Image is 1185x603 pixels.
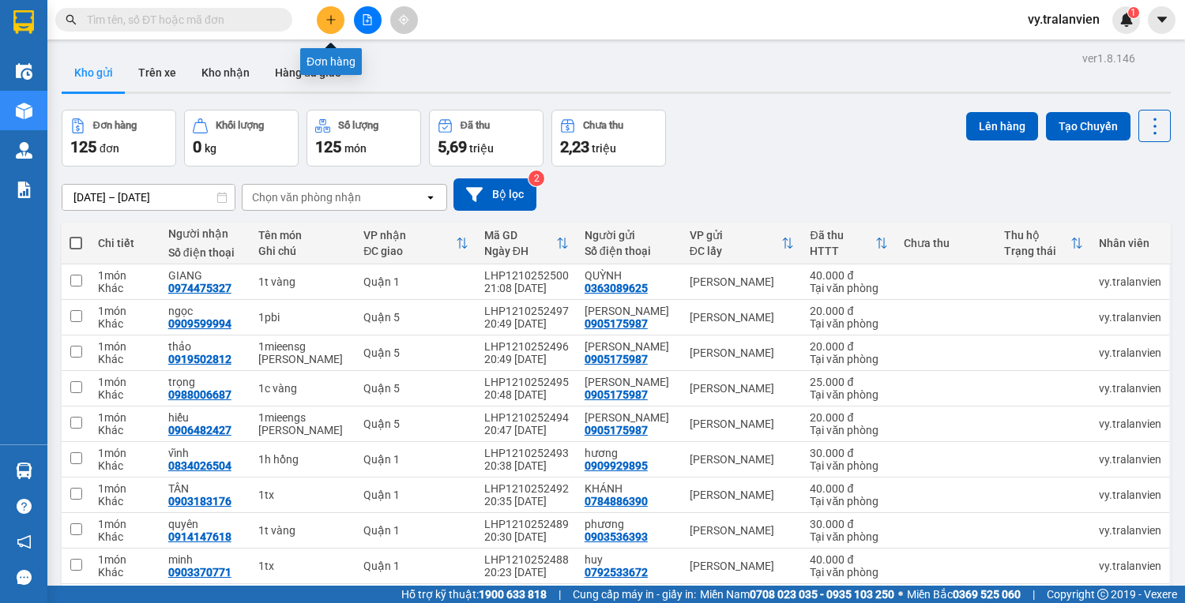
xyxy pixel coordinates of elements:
div: 0906482427 [168,424,231,436]
th: Toggle SortBy [682,223,803,264]
div: ver 1.8.146 [1082,50,1135,67]
div: Quận 1 [363,453,468,466]
div: 20:38 [DATE] [484,459,569,472]
span: Miền Bắc [907,586,1021,603]
div: [PERSON_NAME] [690,524,795,537]
div: vy.tralanvien [1099,275,1161,288]
div: 25.000 đ [810,376,887,388]
div: Khác [98,566,152,579]
div: 1tx [258,560,348,572]
img: solution-icon [16,182,32,198]
div: 30.000 đ [810,518,887,530]
div: 0988006687 [168,388,231,401]
div: Tại văn phòng [810,424,887,436]
strong: 1900 633 818 [479,588,547,601]
div: LHP1210252495 [484,376,569,388]
div: Trạng thái [1004,245,1070,257]
sup: 2 [529,170,544,186]
div: mai vân [585,376,674,388]
div: huy [585,553,674,566]
th: Toggle SortBy [996,223,1091,264]
span: triệu [469,142,494,155]
div: [PERSON_NAME] [690,489,795,501]
sup: 1 [1128,7,1139,18]
div: [PERSON_NAME] [690,275,795,288]
img: warehouse-icon [16,463,32,479]
div: 1 món [98,411,152,424]
div: hương [585,447,674,459]
div: Chọn văn phòng nhận [252,189,361,205]
div: vy.tralanvien [1099,418,1161,430]
div: 20:35 [DATE] [484,495,569,507]
div: Quận 1 [363,560,468,572]
input: Tìm tên, số ĐT hoặc mã đơn [87,11,273,28]
div: LHP1210252493 [484,447,569,459]
div: GIANG [168,269,243,282]
div: 20:30 [DATE] [484,530,569,543]
button: Tạo Chuyến [1046,112,1130,140]
div: 1 món [98,553,152,566]
button: Trên xe [126,54,189,92]
div: 20:23 [DATE] [484,566,569,579]
span: kg [205,142,216,155]
div: 0792533672 [585,566,648,579]
div: 0903536393 [585,530,648,543]
span: copyright [1097,589,1108,600]
div: Quận 5 [363,382,468,395]
div: ĐC lấy [690,245,782,257]
div: 1c vàng [258,382,348,395]
div: Khác [98,282,152,294]
div: 40.000 đ [810,482,887,495]
div: vy.tralanvien [1099,524,1161,537]
div: 30.000 đ [810,447,887,459]
div: ĐC giao [363,245,456,257]
img: warehouse-icon [16,142,32,159]
div: LHP1210252492 [484,482,569,495]
span: message [17,570,32,585]
div: vy.tralanvien [1099,346,1161,359]
div: minh [168,553,243,566]
div: HTTT [810,245,875,257]
div: 0903183176 [168,495,231,507]
span: món [344,142,367,155]
div: 1pbi [258,311,348,324]
span: 125 [70,137,96,156]
div: thảo [168,340,243,353]
span: ⚪️ [898,591,903,597]
th: Toggle SortBy [476,223,577,264]
div: mai vân [585,411,674,424]
th: Toggle SortBy [355,223,476,264]
div: KHÁNH [585,482,674,495]
div: 0784886390 [585,495,648,507]
div: trọng [168,376,243,388]
span: | [559,586,561,603]
span: vy.tralanvien [1015,9,1112,29]
div: vy.tralanvien [1099,382,1161,395]
div: 0363089625 [585,282,648,294]
div: 20:48 [DATE] [484,388,569,401]
div: vy.tralanvien [1099,453,1161,466]
div: VP nhận [363,229,456,242]
div: [PERSON_NAME] [690,382,795,395]
span: search [66,14,77,25]
div: Chưa thu [904,237,988,249]
img: warehouse-icon [16,103,32,119]
div: 1 món [98,518,152,530]
button: Kho gửi [62,54,126,92]
div: LHP1210252488 [484,553,569,566]
span: | [1033,586,1035,603]
div: Quận 1 [363,275,468,288]
div: TÂN [168,482,243,495]
div: 0974475327 [168,282,231,294]
div: Người gửi [585,229,674,242]
button: Số lượng125món [307,110,421,167]
button: Bộ lọc [453,178,536,211]
span: aim [398,14,409,25]
div: Ghi chú [258,245,348,257]
div: 0903370771 [168,566,231,579]
div: 21:08 [DATE] [484,282,569,294]
button: Đơn hàng125đơn [62,110,176,167]
span: 125 [315,137,341,156]
strong: 0369 525 060 [953,588,1021,601]
button: aim [390,6,418,34]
